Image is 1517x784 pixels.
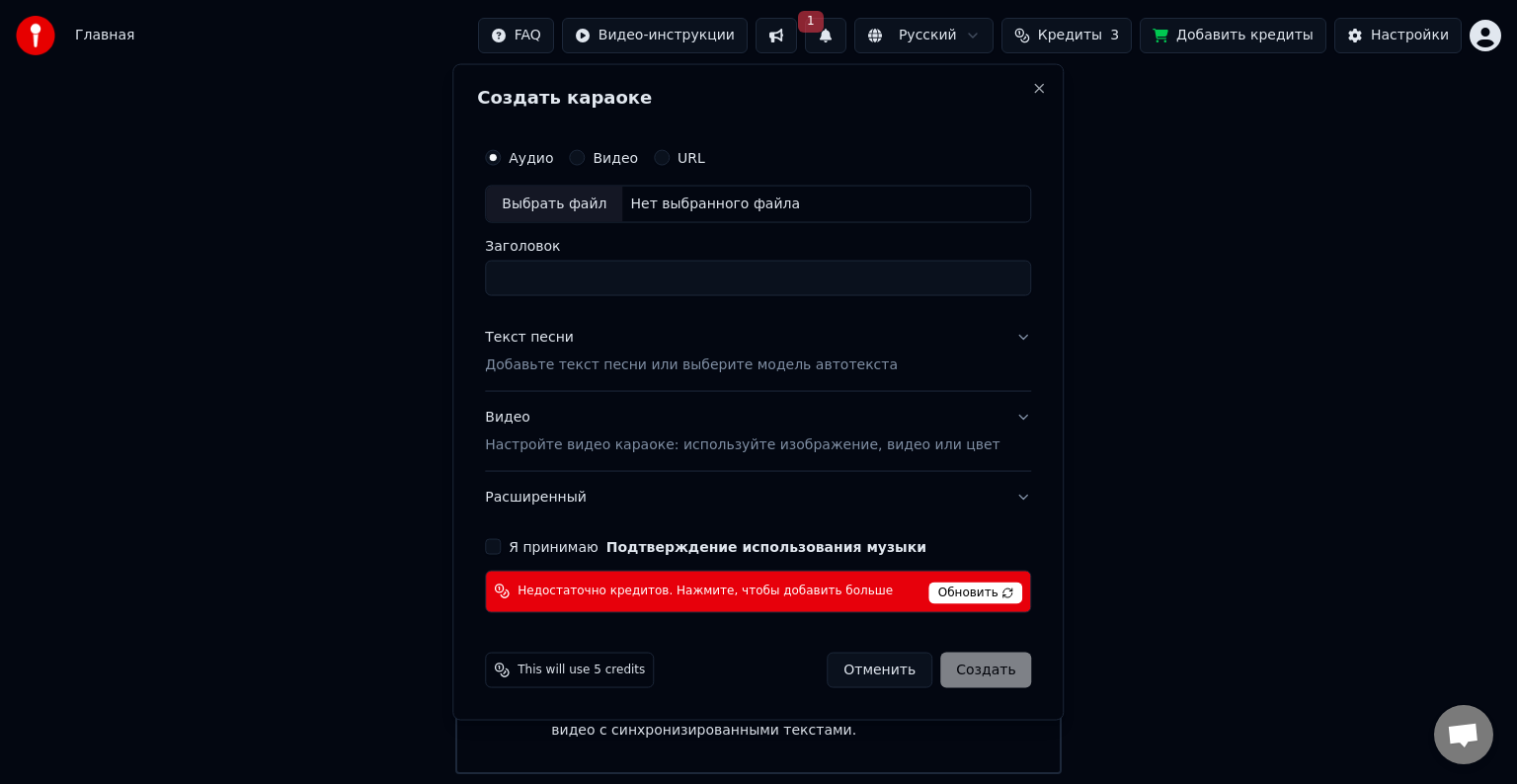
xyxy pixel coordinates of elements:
label: URL [678,151,705,165]
div: Выбрать файл [486,187,622,222]
button: ВидеоНастройте видео караоке: используйте изображение, видео или цвет [485,392,1031,471]
p: Настройте видео караоке: используйте изображение, видео или цвет [485,434,999,454]
h2: Создать караоке [477,89,1039,107]
span: Обновить [929,582,1023,603]
button: Я принимаю [606,539,926,553]
button: Отменить [827,652,932,687]
button: Текст песниДобавьте текст песни или выберите модель автотекста [485,312,1031,391]
div: Нет выбранного файла [622,195,808,214]
span: Недостаточно кредитов. Нажмите, чтобы добавить больше [518,584,893,599]
label: Я принимаю [509,539,926,553]
p: Добавьте текст песни или выберите модель автотекста [485,355,898,375]
span: This will use 5 credits [518,662,645,677]
label: Заголовок [485,239,1031,253]
label: Видео [593,151,638,165]
button: Расширенный [485,471,1031,522]
div: Видео [485,408,999,455]
div: Текст песни [485,328,574,348]
label: Аудио [509,151,553,165]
